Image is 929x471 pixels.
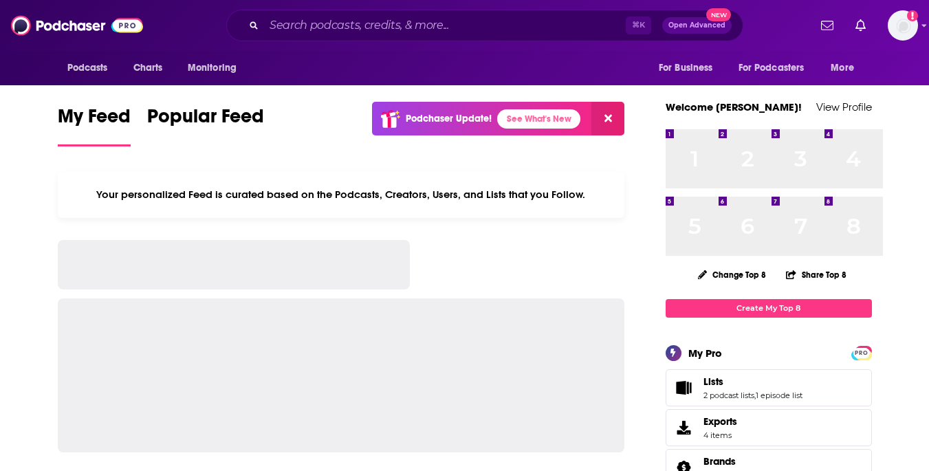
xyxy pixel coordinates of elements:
a: 2 podcast lists [703,391,754,400]
button: Open AdvancedNew [662,17,732,34]
a: My Feed [58,105,131,146]
span: More [831,58,854,78]
button: open menu [178,55,254,81]
button: open menu [58,55,126,81]
div: Search podcasts, credits, & more... [226,10,743,41]
span: Podcasts [67,58,108,78]
button: open menu [821,55,871,81]
div: Your personalized Feed is curated based on the Podcasts, Creators, Users, and Lists that you Follow. [58,171,625,218]
a: Popular Feed [147,105,264,146]
img: Podchaser - Follow, Share and Rate Podcasts [11,12,143,39]
span: PRO [853,348,870,358]
img: User Profile [888,10,918,41]
button: Show profile menu [888,10,918,41]
span: Monitoring [188,58,237,78]
a: PRO [853,347,870,357]
span: For Business [659,58,713,78]
span: My Feed [58,105,131,136]
a: Charts [124,55,171,81]
div: My Pro [688,347,722,360]
span: Exports [670,418,698,437]
a: Lists [703,375,802,388]
input: Search podcasts, credits, & more... [264,14,626,36]
span: Open Advanced [668,22,725,29]
a: 1 episode list [756,391,802,400]
button: open menu [649,55,730,81]
span: Lists [666,369,872,406]
a: See What's New [497,109,580,129]
span: ⌘ K [626,17,651,34]
a: Show notifications dropdown [850,14,871,37]
button: Share Top 8 [785,261,847,288]
span: Popular Feed [147,105,264,136]
a: Exports [666,409,872,446]
span: Logged in as kindrieri [888,10,918,41]
span: For Podcasters [739,58,805,78]
a: Welcome [PERSON_NAME]! [666,100,802,113]
svg: Add a profile image [907,10,918,21]
a: Lists [670,378,698,397]
span: New [706,8,731,21]
span: , [754,391,756,400]
button: open menu [730,55,824,81]
span: Lists [703,375,723,388]
span: Charts [133,58,163,78]
button: Change Top 8 [690,266,775,283]
a: Create My Top 8 [666,299,872,318]
a: View Profile [816,100,872,113]
span: 4 items [703,430,737,440]
span: Exports [703,415,737,428]
a: Brands [703,455,743,468]
a: Show notifications dropdown [816,14,839,37]
span: Brands [703,455,736,468]
p: Podchaser Update! [406,113,492,124]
